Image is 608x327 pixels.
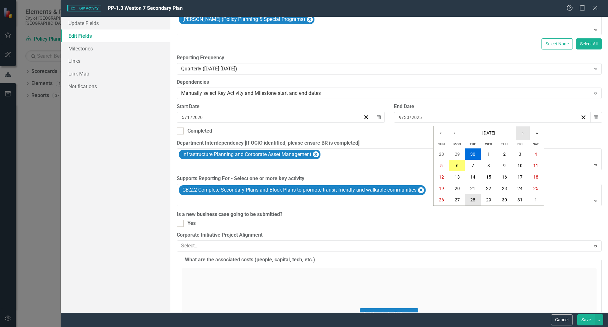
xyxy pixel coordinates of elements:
[307,16,313,23] div: Remove Carly Murphy (Policy Planning & Special Programs)
[455,197,460,202] abbr: October 27, 2025
[61,55,170,67] a: Links
[517,142,522,146] abbr: Friday
[187,220,196,227] div: Yes
[465,171,481,183] button: October 14, 2025
[411,114,422,121] input: yyyy
[439,174,444,180] abbr: October 12, 2025
[502,174,507,180] abbr: October 16, 2025
[533,174,538,180] abbr: October 18, 2025
[487,163,490,168] abbr: October 8, 2025
[438,142,445,146] abbr: Sunday
[434,160,449,171] button: October 5, 2025
[461,126,516,140] button: [DATE]
[517,186,522,191] abbr: October 24, 2025
[503,152,506,157] abbr: October 2, 2025
[465,194,481,206] button: October 28, 2025
[67,5,101,11] span: Key Activity
[501,142,508,146] abbr: Thursday
[61,17,170,29] a: Update Fields
[535,197,537,202] abbr: November 1, 2025
[439,152,444,157] abbr: September 28, 2025
[533,142,539,146] abbr: Saturday
[497,148,512,160] button: October 2, 2025
[481,194,497,206] button: October 29, 2025
[512,171,528,183] button: October 17, 2025
[528,183,544,194] button: October 25, 2025
[61,67,170,80] a: Link Map
[187,128,212,135] div: Completed
[465,148,481,160] button: September 30, 2025
[61,29,170,42] a: Edit Fields
[180,186,417,195] div: CB.2.2 Complete Secondary Plans and Block Plans to promote transit-friendly and walkable communities
[182,256,318,264] legend: What are the associated costs (people, capital, tech, etc.)
[449,183,465,194] button: October 20, 2025
[486,186,491,191] abbr: October 22, 2025
[517,163,522,168] abbr: October 10, 2025
[313,151,319,157] div: Remove Infrastructure Planning and Corporate Asset Management
[439,186,444,191] abbr: October 19, 2025
[177,175,602,182] label: Supports Reporting For - Select one or more key activity
[402,114,404,120] span: /
[470,174,475,180] abbr: October 14, 2025
[177,79,602,86] label: Dependencies
[470,186,475,191] abbr: October 21, 2025
[541,38,573,49] button: Select None
[418,187,424,193] div: Remove CB.2.2 Complete Secondary Plans and Block Plans to promote transit-friendly and walkable c...
[576,38,602,49] button: Select All
[487,152,490,157] abbr: October 1, 2025
[409,114,411,120] span: /
[517,174,522,180] abbr: October 17, 2025
[108,5,183,11] span: PP-1.3 Weston 7 Secondary Plan
[181,65,591,73] div: Quarterly ([DATE]-[DATE])
[453,142,461,146] abbr: Monday
[434,171,449,183] button: October 12, 2025
[440,163,443,168] abbr: October 5, 2025
[497,183,512,194] button: October 23, 2025
[185,114,187,120] span: /
[486,174,491,180] abbr: October 15, 2025
[177,140,602,147] label: Department Interdependency [If OCIO identified, please ensure BR is completed]
[530,126,544,140] button: »
[502,186,507,191] abbr: October 23, 2025
[528,171,544,183] button: October 18, 2025
[470,142,476,146] abbr: Tuesday
[481,148,497,160] button: October 1, 2025
[486,197,491,202] abbr: October 29, 2025
[190,114,192,120] span: /
[456,163,459,168] abbr: October 6, 2025
[177,211,602,218] label: Is a new business case going to be submitted?
[512,148,528,160] button: October 3, 2025
[497,171,512,183] button: October 16, 2025
[519,152,521,157] abbr: October 3, 2025
[434,148,449,160] button: September 28, 2025
[177,103,384,110] div: Start Date
[528,160,544,171] button: October 11, 2025
[449,171,465,183] button: October 13, 2025
[465,183,481,194] button: October 21, 2025
[61,42,170,55] a: Milestones
[512,160,528,171] button: October 10, 2025
[528,194,544,206] button: November 1, 2025
[177,54,602,62] label: Reporting Frequency
[470,197,475,202] abbr: October 28, 2025
[394,103,602,110] div: End Date
[533,186,538,191] abbr: October 25, 2025
[481,183,497,194] button: October 22, 2025
[434,183,449,194] button: October 19, 2025
[481,171,497,183] button: October 15, 2025
[434,194,449,206] button: October 26, 2025
[481,160,497,171] button: October 8, 2025
[517,197,522,202] abbr: October 31, 2025
[449,148,465,160] button: September 29, 2025
[512,183,528,194] button: October 24, 2025
[512,194,528,206] button: October 31, 2025
[61,80,170,93] a: Notifications
[449,160,465,171] button: October 6, 2025
[535,152,537,157] abbr: October 4, 2025
[551,314,573,325] button: Cancel
[455,174,460,180] abbr: October 13, 2025
[399,114,402,121] input: mm
[181,90,591,97] div: Manually select Key Activity and Milestone start and end dates
[360,308,418,318] button: Click to activate HTML editor
[528,148,544,160] button: October 4, 2025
